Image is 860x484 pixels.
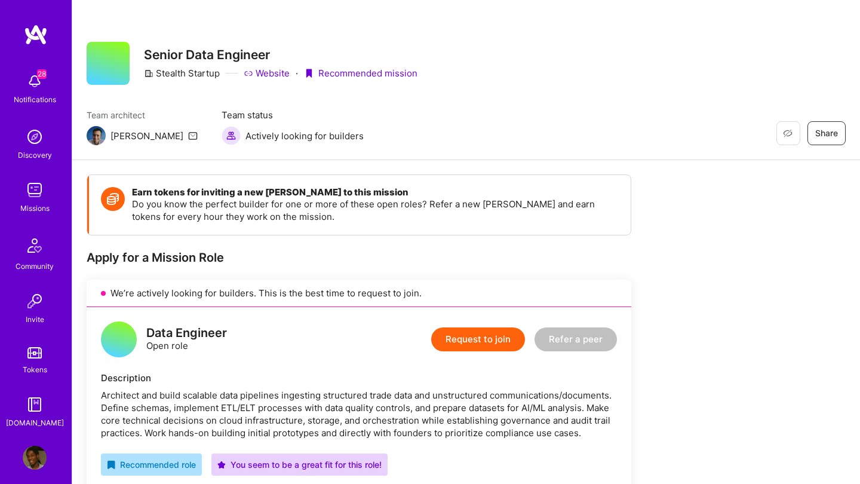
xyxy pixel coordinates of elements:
[132,198,619,223] p: Do you know the perfect builder for one or more of these open roles? Refer a new [PERSON_NAME] an...
[107,461,115,469] i: icon RecommendedBadge
[20,446,50,470] a: User Avatar
[132,187,619,198] h4: Earn tokens for inviting a new [PERSON_NAME] to this mission
[783,128,793,138] i: icon EyeClosed
[87,126,106,145] img: Team Architect
[101,389,617,439] div: Architect and build scalable data pipelines ingesting structured trade data and unstructured comm...
[217,458,382,471] div: You seem to be a great fit for this role!
[27,347,42,359] img: tokens
[37,69,47,79] span: 28
[23,125,47,149] img: discovery
[146,327,227,339] div: Data Engineer
[304,67,417,79] div: Recommended mission
[296,67,298,79] div: ·
[815,127,838,139] span: Share
[535,327,617,351] button: Refer a peer
[144,69,153,78] i: icon CompanyGray
[222,126,241,145] img: Actively looking for builders
[217,461,226,469] i: icon PurpleStar
[23,289,47,313] img: Invite
[144,67,220,79] div: Stealth Startup
[14,93,56,106] div: Notifications
[110,130,183,142] div: [PERSON_NAME]
[87,280,631,307] div: We’re actively looking for builders. This is the best time to request to join.
[23,446,47,470] img: User Avatar
[107,458,196,471] div: Recommended role
[807,121,846,145] button: Share
[431,327,525,351] button: Request to join
[188,131,198,140] i: icon Mail
[23,69,47,93] img: bell
[244,67,290,79] a: Website
[23,393,47,416] img: guide book
[245,130,364,142] span: Actively looking for builders
[18,149,52,161] div: Discovery
[26,313,44,326] div: Invite
[20,202,50,215] div: Missions
[20,231,49,260] img: Community
[6,416,64,429] div: [DOMAIN_NAME]
[16,260,54,272] div: Community
[101,372,617,384] div: Description
[101,187,125,211] img: Token icon
[23,178,47,202] img: teamwork
[24,24,48,45] img: logo
[304,69,314,78] i: icon PurpleRibbon
[222,109,364,121] span: Team status
[144,47,417,62] h3: Senior Data Engineer
[87,250,631,265] div: Apply for a Mission Role
[87,109,198,121] span: Team architect
[23,363,47,376] div: Tokens
[146,327,227,352] div: Open role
